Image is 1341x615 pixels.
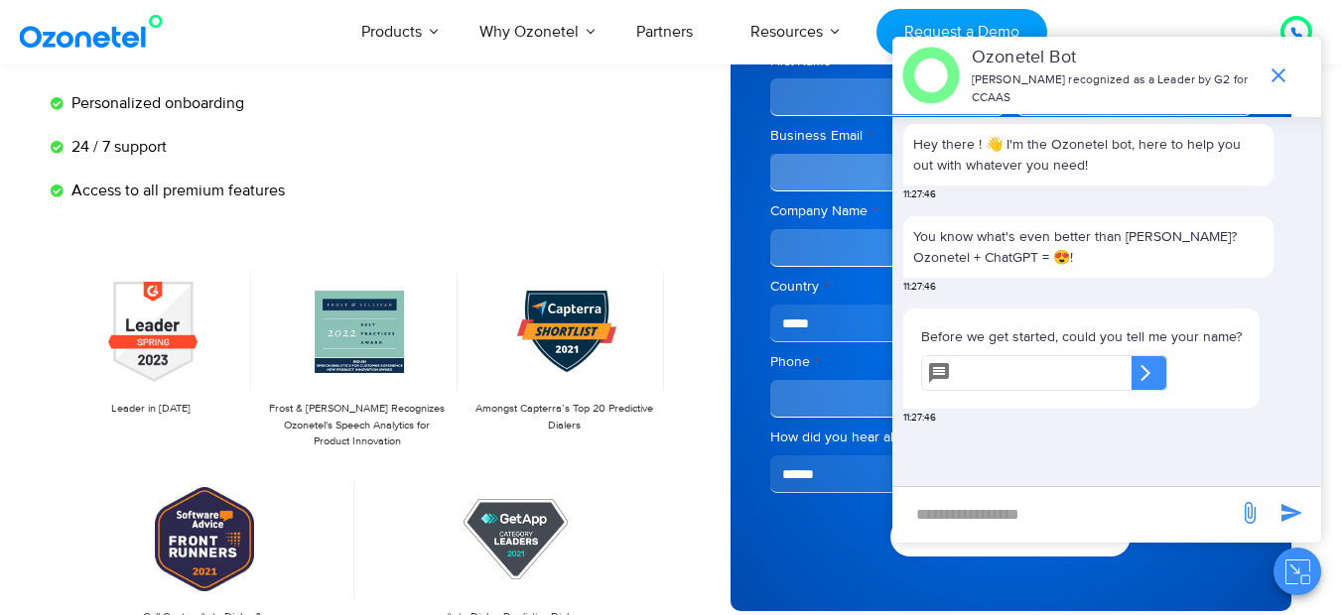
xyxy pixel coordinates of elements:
span: Access to all premium features [67,179,285,202]
label: How did you hear about us? [770,428,1252,447]
label: Country [770,277,1252,297]
span: 11:27:46 [903,280,936,295]
span: 24 / 7 support [67,135,167,159]
span: send message [1272,493,1311,533]
p: You know what's even better than [PERSON_NAME]? Ozonetel + ChatGPT = 😍! [913,226,1264,268]
span: end chat or minimize [1259,56,1298,95]
img: header [902,47,960,104]
label: Phone [770,352,1252,372]
div: new-msg-input [902,497,1228,533]
label: Company Name [770,201,1252,221]
label: Business Email [770,126,1252,146]
p: Leader in [DATE] [61,401,241,418]
span: send message [1230,493,1270,533]
p: [PERSON_NAME] recognized as a Leader by G2 for CCAAS [972,71,1257,107]
p: Frost & [PERSON_NAME] Recognizes Ozonetel's Speech Analytics for Product Innovation [267,401,448,450]
a: Request a Demo [876,9,1046,56]
span: Personalized onboarding [67,91,244,115]
span: 11:27:46 [903,411,936,426]
p: Before we get started, could you tell me your name? [921,326,1242,347]
p: Amongst Capterra’s Top 20 Predictive Dialers [473,401,654,433]
button: Close chat [1274,548,1321,595]
p: Ozonetel Bot [972,45,1257,71]
span: 11:27:46 [903,187,936,202]
p: Hey there ! 👋 I'm the Ozonetel bot, here to help you out with whatever you need! [913,134,1264,176]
